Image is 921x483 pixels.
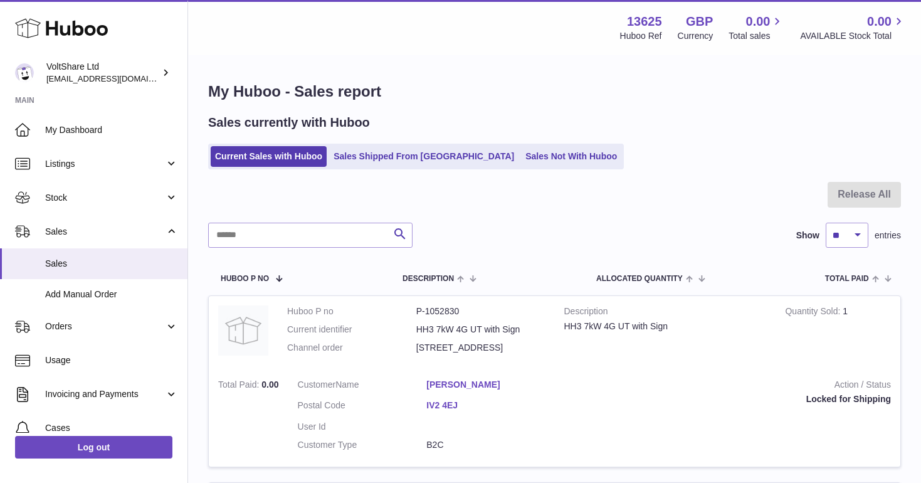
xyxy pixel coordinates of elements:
a: Log out [15,436,172,459]
span: [EMAIL_ADDRESS][DOMAIN_NAME] [46,73,184,83]
div: VoltShare Ltd [46,61,159,85]
div: Locked for Shipping [574,393,891,405]
strong: Action / Status [574,379,891,394]
a: Sales Not With Huboo [521,146,621,167]
strong: GBP [686,13,713,30]
a: Current Sales with Huboo [211,146,327,167]
dd: B2C [426,439,555,451]
dt: Channel order [287,342,416,354]
dt: User Id [298,421,427,433]
span: Stock [45,192,165,204]
span: Total paid [825,275,869,283]
img: no-photo.jpg [218,305,268,356]
span: ALLOCATED Quantity [596,275,683,283]
h2: Sales currently with Huboo [208,114,370,131]
dt: Name [298,379,427,394]
a: 0.00 AVAILABLE Stock Total [800,13,906,42]
a: Sales Shipped From [GEOGRAPHIC_DATA] [329,146,518,167]
div: Huboo Ref [620,30,662,42]
dt: Current identifier [287,324,416,336]
span: Cases [45,422,178,434]
a: IV2 4EJ [426,400,555,411]
div: Currency [678,30,713,42]
a: 0.00 Total sales [729,13,784,42]
span: Listings [45,158,165,170]
span: Description [403,275,454,283]
dd: P-1052830 [416,305,545,317]
div: HH3 7kW 4G UT with Sign [564,321,767,332]
span: Customer [298,379,336,390]
dd: [STREET_ADDRESS] [416,342,545,354]
strong: Quantity Sold [785,306,843,319]
span: Orders [45,321,165,332]
span: Invoicing and Payments [45,388,165,400]
span: 0.00 [746,13,771,30]
img: info@voltshare.co.uk [15,63,34,82]
h1: My Huboo - Sales report [208,82,901,102]
dt: Postal Code [298,400,427,415]
dd: HH3 7kW 4G UT with Sign [416,324,545,336]
dt: Customer Type [298,439,427,451]
span: 0.00 [261,379,278,390]
span: 0.00 [867,13,892,30]
span: Total sales [729,30,784,42]
span: Sales [45,226,165,238]
span: My Dashboard [45,124,178,136]
td: 1 [776,296,900,369]
span: Usage [45,354,178,366]
span: Sales [45,258,178,270]
strong: Total Paid [218,379,261,393]
a: [PERSON_NAME] [426,379,555,391]
strong: 13625 [627,13,662,30]
span: AVAILABLE Stock Total [800,30,906,42]
dt: Huboo P no [287,305,416,317]
span: Huboo P no [221,275,269,283]
span: Add Manual Order [45,289,178,300]
label: Show [796,230,819,242]
span: entries [875,230,901,242]
strong: Description [564,305,767,321]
